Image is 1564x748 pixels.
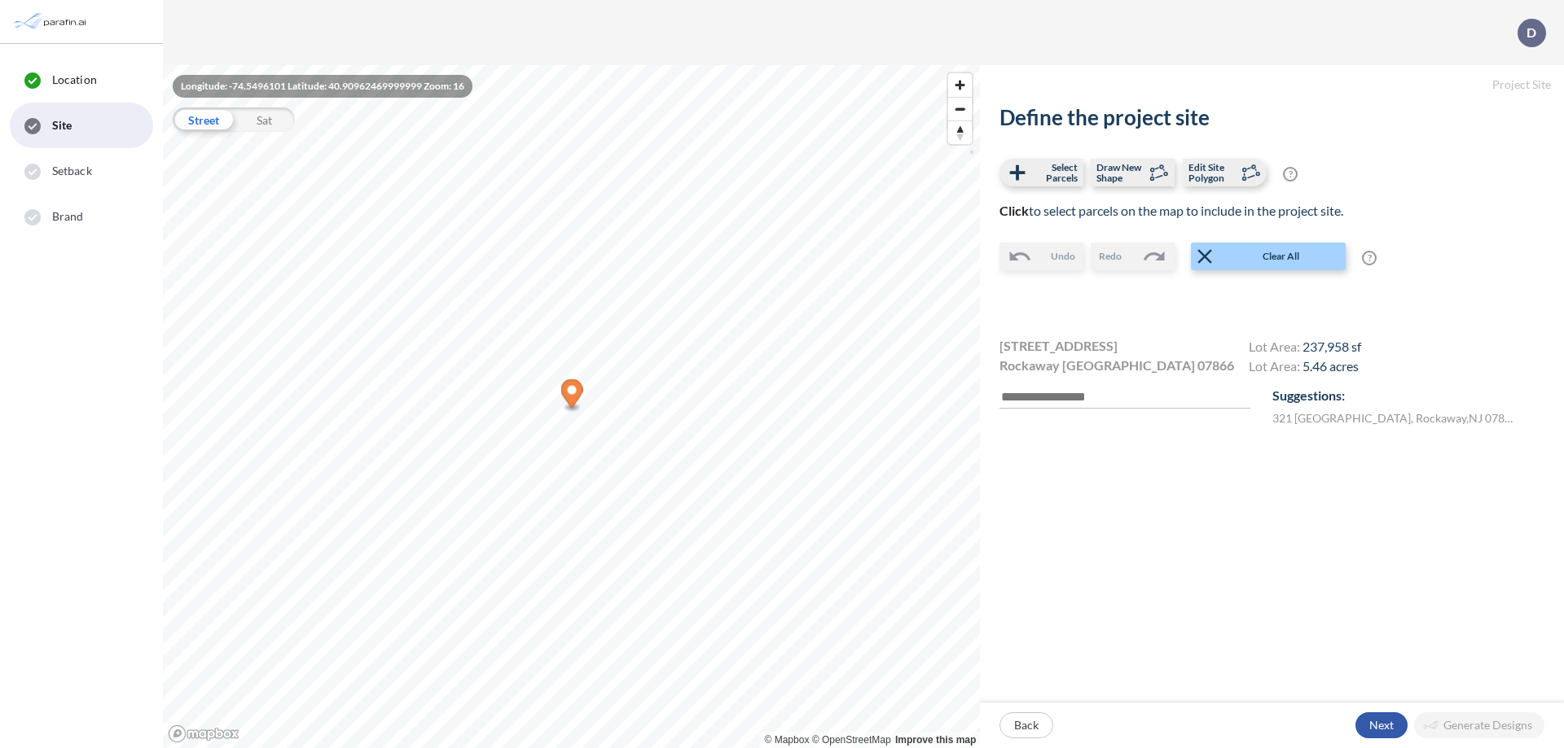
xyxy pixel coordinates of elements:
[1099,249,1122,264] span: Redo
[980,65,1564,105] h5: Project Site
[999,105,1544,130] h2: Define the project site
[52,208,84,225] span: Brand
[1303,358,1359,374] span: 5.46 acres
[12,7,91,37] img: Parafin
[999,356,1234,375] span: Rockaway [GEOGRAPHIC_DATA] 07866
[1030,162,1078,183] span: Select Parcels
[948,98,972,120] span: Zoom out
[1283,167,1298,182] span: ?
[561,379,583,413] div: Map marker
[168,724,239,743] a: Mapbox homepage
[999,336,1118,356] span: [STREET_ADDRESS]
[52,72,97,88] span: Location
[1014,717,1039,733] p: Back
[948,97,972,120] button: Zoom out
[1096,162,1144,183] span: Draw New Shape
[163,65,980,748] canvas: Map
[234,107,295,132] div: Sat
[52,117,72,133] span: Site
[1051,249,1075,264] span: Undo
[812,734,891,746] a: OpenStreetMap
[895,734,976,746] a: Improve this map
[1091,243,1175,270] button: Redo
[1191,243,1346,270] button: Clear All
[173,107,234,132] div: Street
[173,75,472,98] div: Longitude: -74.5496101 Latitude: 40.90962469999999 Zoom: 16
[999,243,1083,270] button: Undo
[1272,409,1518,426] label: 321 [GEOGRAPHIC_DATA] , Rockaway , NJ 07866 , US
[999,203,1343,218] span: to select parcels on the map to include in the project site.
[1362,251,1377,265] span: ?
[948,120,972,144] button: Reset bearing to north
[765,734,810,746] a: Mapbox
[948,73,972,97] button: Zoom in
[1249,339,1361,358] h4: Lot Area:
[1217,249,1344,264] span: Clear All
[1303,339,1361,354] span: 237,958 sf
[1272,386,1544,405] p: Suggestions:
[1188,162,1237,183] span: Edit Site Polygon
[999,712,1053,738] button: Back
[999,203,1029,218] b: Click
[1527,25,1536,40] p: D
[52,163,92,179] span: Setback
[1249,358,1361,378] h4: Lot Area:
[1355,712,1408,738] button: Next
